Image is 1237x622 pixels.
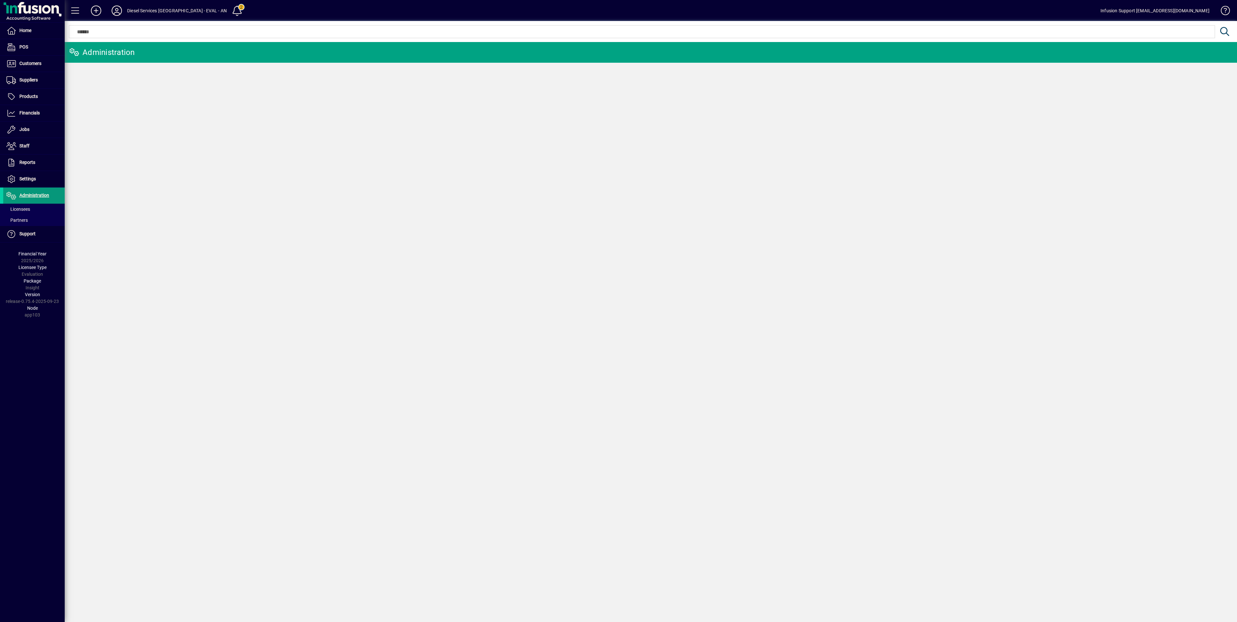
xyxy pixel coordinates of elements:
[19,94,38,99] span: Products
[19,44,28,49] span: POS
[3,122,65,138] a: Jobs
[3,23,65,39] a: Home
[127,5,227,16] div: Diesel Services [GEOGRAPHIC_DATA] - EVAL - AN
[25,292,40,297] span: Version
[3,171,65,187] a: Settings
[6,207,30,212] span: Licensees
[19,160,35,165] span: Reports
[86,5,106,16] button: Add
[3,138,65,154] a: Staff
[19,61,41,66] span: Customers
[3,105,65,121] a: Financials
[27,306,38,311] span: Node
[3,215,65,226] a: Partners
[3,56,65,72] a: Customers
[19,143,29,148] span: Staff
[18,265,47,270] span: Licensee Type
[19,176,36,181] span: Settings
[1100,5,1210,16] div: Infusion Support [EMAIL_ADDRESS][DOMAIN_NAME]
[19,77,38,82] span: Suppliers
[106,5,127,16] button: Profile
[3,226,65,242] a: Support
[19,28,31,33] span: Home
[6,218,28,223] span: Partners
[70,47,135,58] div: Administration
[19,193,49,198] span: Administration
[3,72,65,88] a: Suppliers
[1216,1,1229,22] a: Knowledge Base
[19,231,36,236] span: Support
[18,251,47,256] span: Financial Year
[3,204,65,215] a: Licensees
[3,155,65,171] a: Reports
[19,127,29,132] span: Jobs
[3,39,65,55] a: POS
[19,110,40,115] span: Financials
[24,278,41,284] span: Package
[3,89,65,105] a: Products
